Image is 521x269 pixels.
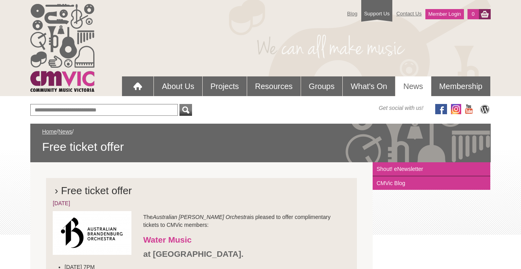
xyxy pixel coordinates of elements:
div: [DATE] [53,199,350,207]
div: / / [42,128,479,154]
img: icon-instagram.png [451,104,461,114]
a: 0 [467,9,479,19]
h2: › Free ticket offer [53,185,350,199]
a: Blog [343,7,361,20]
strong: Water Music [143,235,192,244]
a: Home [42,128,57,135]
a: News [395,76,431,96]
a: Resources [247,76,301,96]
img: cmvic_logo.png [30,4,94,92]
p: The is pleased to offer complimentary tickets to CMVic members: [53,213,350,229]
a: Projects [203,76,247,96]
img: CMVic Blog [479,104,491,114]
a: What's On [343,76,395,96]
a: CMVic Blog [373,176,490,190]
a: News [58,128,72,135]
a: Groups [301,76,343,96]
img: Australian_Brandenburg_Orchestra.png [53,211,131,255]
em: Australian [PERSON_NAME] Orchestra [153,214,250,220]
a: Contact Us [392,7,425,20]
a: About Us [154,76,202,96]
h3: at [GEOGRAPHIC_DATA]. [53,249,350,259]
span: Get social with us! [379,104,423,112]
span: Free ticket offer [42,139,479,154]
a: Shout! eNewsletter [373,162,490,176]
a: Membership [431,76,490,96]
a: Member Login [425,9,464,19]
